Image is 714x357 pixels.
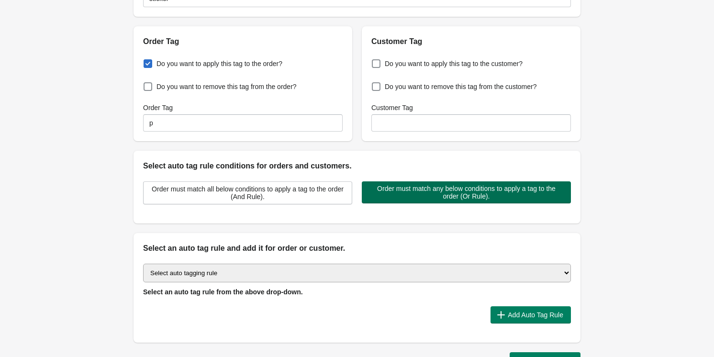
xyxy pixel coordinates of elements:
button: Add Auto Tag Rule [491,306,571,324]
span: Do you want to remove this tag from the order? [156,82,297,91]
span: Order must match all below conditions to apply a tag to the order (And Rule). [151,185,344,201]
span: Add Auto Tag Rule [508,311,563,319]
label: Customer Tag [371,103,413,112]
h2: Customer Tag [371,36,571,47]
span: Do you want to apply this tag to the customer? [385,59,523,68]
button: Order must match all below conditions to apply a tag to the order (And Rule). [143,181,352,204]
span: Order must match any below conditions to apply a tag to the order (Or Rule). [369,185,563,200]
span: Do you want to remove this tag from the customer? [385,82,536,91]
span: Do you want to apply this tag to the order? [156,59,282,68]
h2: Order Tag [143,36,343,47]
h2: Select auto tag rule conditions for orders and customers. [143,160,571,172]
label: Order Tag [143,103,173,112]
button: Order must match any below conditions to apply a tag to the order (Or Rule). [362,181,571,203]
h2: Select an auto tag rule and add it for order or customer. [143,243,571,254]
span: Select an auto tag rule from the above drop-down. [143,288,303,296]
